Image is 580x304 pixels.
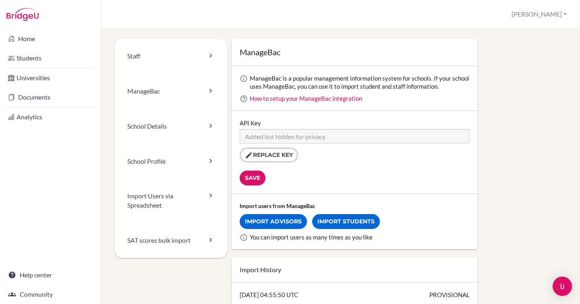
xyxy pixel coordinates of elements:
a: Documents [2,89,99,105]
h1: ManageBac [240,47,470,58]
a: School Details [114,109,228,144]
label: API Key [240,119,261,127]
button: Replace key [240,148,298,162]
h2: Import History [240,265,470,274]
a: Students [2,50,99,66]
div: Open Intercom Messenger [553,277,572,296]
div: Import users from ManageBac [240,202,470,210]
a: Community [2,286,99,302]
a: Universities [2,70,99,86]
a: How to setup your ManageBac integration [250,95,362,102]
a: ManageBac [114,74,228,109]
div: ManageBac is a popular management information system for schools. If your school uses ManageBac, ... [250,74,470,90]
a: Import Students [312,214,380,229]
img: Bridge-U [6,8,39,21]
input: Added but hidden for privacy [240,129,470,144]
a: Import Users via Spreadsheet [114,179,228,223]
span: PROVISIONAL [429,291,470,299]
a: Import Advisors [240,214,307,229]
button: [PERSON_NAME] [508,7,570,22]
input: Save [240,171,265,185]
a: Home [2,31,99,47]
a: Help center [2,267,99,283]
a: School Profile [114,144,228,179]
div: You can import users as many times as you like [250,233,470,241]
a: SAT scores bulk import [114,223,228,258]
a: Staff [114,39,228,74]
a: Analytics [2,109,99,125]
